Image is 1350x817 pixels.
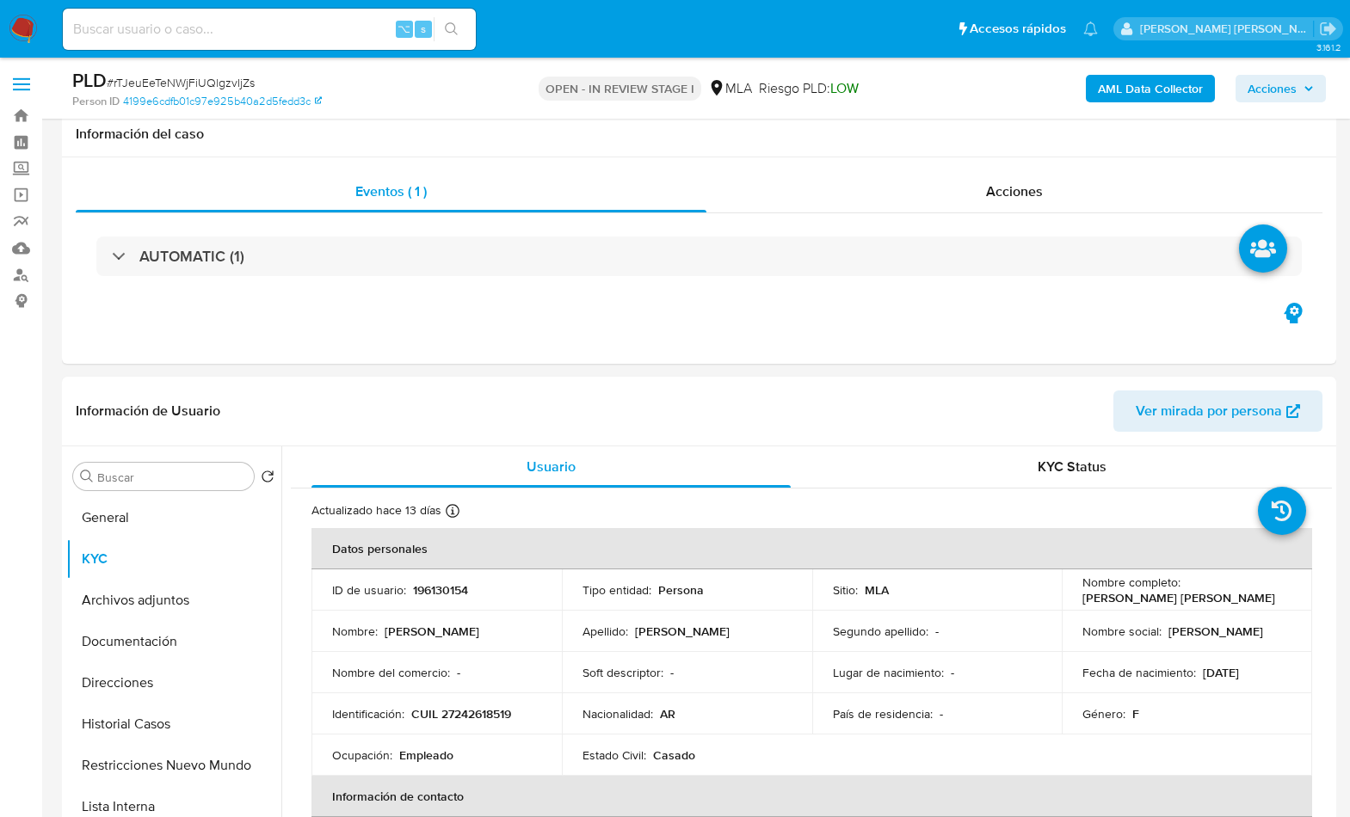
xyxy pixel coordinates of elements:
span: ⌥ [398,21,410,37]
button: Acciones [1236,75,1326,102]
input: Buscar usuario o caso... [63,18,476,40]
th: Datos personales [311,528,1312,569]
p: País de residencia : [833,706,933,722]
p: Estado Civil : [583,747,646,763]
span: LOW [830,78,859,98]
button: Direcciones [66,662,281,703]
button: General [66,497,281,538]
div: AUTOMATIC (1) [96,236,1302,276]
p: [PERSON_NAME] [1168,623,1263,639]
p: - [457,665,460,680]
span: Accesos rápidos [970,20,1066,38]
button: search-icon [434,17,469,41]
b: AML Data Collector [1098,75,1203,102]
p: [PERSON_NAME] [635,623,730,639]
button: Buscar [80,470,94,483]
p: 196130154 [413,582,468,598]
p: Lugar de nacimiento : [833,665,944,680]
p: Nombre social : [1082,623,1162,639]
span: Ver mirada por persona [1136,390,1282,432]
span: Usuario [527,457,576,476]
span: Acciones [1248,75,1297,102]
p: Sitio : [833,582,858,598]
p: Tipo entidad : [583,582,651,598]
p: Empleado [399,747,453,763]
span: Riesgo PLD: [759,79,859,98]
p: OPEN - IN REVIEW STAGE I [539,77,701,101]
button: Volver al orden por defecto [261,470,274,488]
span: s [421,21,426,37]
p: Identificación : [332,706,404,722]
span: KYC Status [1038,457,1107,476]
button: KYC [66,538,281,580]
p: Soft descriptor : [583,665,663,680]
b: Person ID [72,94,120,109]
p: Género : [1082,706,1125,722]
button: Ver mirada por persona [1113,390,1322,432]
p: Nombre del comercio : [332,665,450,680]
p: MLA [865,582,889,598]
div: MLA [708,79,752,98]
p: Fecha de nacimiento : [1082,665,1196,680]
p: [DATE] [1203,665,1239,680]
p: [PERSON_NAME] [PERSON_NAME] [1082,590,1275,605]
p: ID de usuario : [332,582,406,598]
p: Nacionalidad : [583,706,653,722]
p: Nombre completo : [1082,574,1180,590]
p: AR [660,706,675,722]
button: Restricciones Nuevo Mundo [66,745,281,786]
button: Documentación [66,621,281,662]
a: 4199e6cdfb01c97e925b40a2d5fedd3c [123,94,322,109]
p: Actualizado hace 13 días [311,502,441,519]
button: AML Data Collector [1086,75,1215,102]
span: # rTJeuEeTeNWjFiUQlgzvIjZs [107,74,255,91]
button: Historial Casos [66,703,281,745]
h1: Información del caso [76,126,1322,143]
p: - [940,706,943,722]
p: F [1132,706,1139,722]
p: Persona [658,582,704,598]
p: Apellido : [583,623,628,639]
a: Notificaciones [1083,21,1098,36]
p: Segundo apellido : [833,623,928,639]
p: Ocupación : [332,747,392,763]
input: Buscar [97,470,247,485]
p: Casado [653,747,695,763]
th: Información de contacto [311,776,1312,817]
p: CUIL 27242618519 [411,706,511,722]
b: PLD [72,66,107,94]
p: [PERSON_NAME] [385,623,479,639]
p: - [670,665,674,680]
button: Archivos adjuntos [66,580,281,621]
a: Salir [1319,20,1337,38]
p: jian.marin@mercadolibre.com [1140,21,1314,37]
span: Eventos ( 1 ) [355,181,427,201]
p: - [951,665,954,680]
p: Nombre : [332,623,378,639]
h1: Información de Usuario [76,402,220,420]
h3: AUTOMATIC (1) [139,247,244,266]
p: - [935,623,939,639]
span: Acciones [986,181,1043,201]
